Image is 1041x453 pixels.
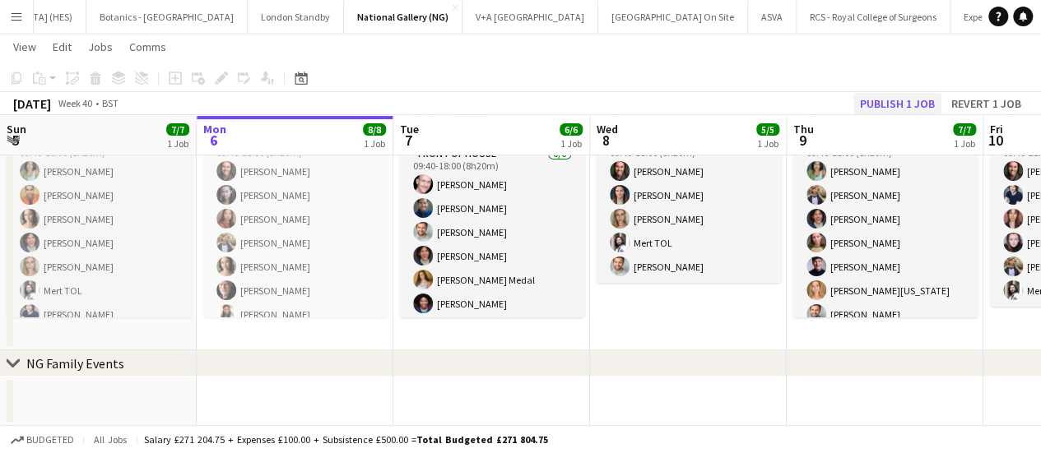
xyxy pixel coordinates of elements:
[597,132,781,283] app-card-role: Front of House5/509:40-18:00 (8h20m)[PERSON_NAME][PERSON_NAME][PERSON_NAME]Mert TOL[PERSON_NAME]
[560,137,582,150] div: 1 Job
[7,132,191,331] app-card-role: Front of House7/709:40-18:00 (8h20m)[PERSON_NAME][PERSON_NAME][PERSON_NAME][PERSON_NAME][PERSON_N...
[945,93,1028,114] button: Revert 1 job
[7,74,191,317] app-job-card: 09:40-18:00 (8h20m)7/7National Gallery National Gallery1 RoleFront of House7/709:40-18:00 (8h20m)...
[416,433,548,446] span: Total Budgeted £271 804.75
[81,36,119,58] a: Jobs
[54,97,95,109] span: Week 40
[953,123,976,136] span: 7/7
[13,95,51,112] div: [DATE]
[344,1,462,33] button: National Gallery (NG)
[7,122,26,136] span: Sun
[954,137,975,150] div: 1 Job
[364,137,385,150] div: 1 Job
[400,145,584,320] app-card-role: Front of House6/609:40-18:00 (8h20m)[PERSON_NAME][PERSON_NAME][PERSON_NAME][PERSON_NAME][PERSON_N...
[797,1,950,33] button: RCS - Royal College of Surgeons
[363,123,386,136] span: 8/8
[597,74,781,283] app-job-card: 09:40-18:00 (8h20m)5/5National Gallery National Gallery1 RoleFront of House5/509:40-18:00 (8h20m)...
[203,122,226,136] span: Mon
[129,39,166,54] span: Comms
[144,433,548,446] div: Salary £271 204.75 + Expenses £100.00 + Subsistence £500.00 =
[748,1,797,33] button: ASVA
[8,431,77,449] button: Budgeted
[7,36,43,58] a: View
[167,137,188,150] div: 1 Job
[793,132,978,331] app-card-role: Front of House7/709:40-18:00 (8h20m)[PERSON_NAME][PERSON_NAME][PERSON_NAME][PERSON_NAME][PERSON_N...
[203,74,388,317] app-job-card: 09:40-18:00 (8h20m)8/8National Gallery National Gallery1 RoleFront of House8/809:40-18:00 (8h20m)...
[26,434,74,446] span: Budgeted
[88,39,113,54] span: Jobs
[990,122,1003,136] span: Fri
[86,1,248,33] button: Botanics - [GEOGRAPHIC_DATA]
[46,36,78,58] a: Edit
[397,131,419,150] span: 7
[598,1,748,33] button: [GEOGRAPHIC_DATA] On Site
[400,122,419,136] span: Tue
[166,123,189,136] span: 7/7
[594,131,618,150] span: 8
[102,97,119,109] div: BST
[203,132,388,354] app-card-role: Front of House8/809:40-18:00 (8h20m)[PERSON_NAME][PERSON_NAME][PERSON_NAME][PERSON_NAME][PERSON_N...
[400,74,584,317] app-job-card: Updated09:40-18:00 (8h20m)6/6National Gallery National Gallery1 RoleFront of House6/609:40-18:00 ...
[4,131,26,150] span: 5
[988,131,1003,150] span: 10
[13,39,36,54] span: View
[756,123,779,136] span: 5/5
[597,122,618,136] span: Wed
[560,123,583,136] span: 6/6
[201,131,226,150] span: 6
[462,1,598,33] button: V+A [GEOGRAPHIC_DATA]
[26,355,124,372] div: NG Family Events
[248,1,344,33] button: London Standby
[757,137,778,150] div: 1 Job
[791,131,814,150] span: 9
[793,74,978,317] app-job-card: 09:40-18:00 (8h20m)7/7National Gallery National Gallery1 RoleFront of House7/709:40-18:00 (8h20m)...
[123,36,173,58] a: Comms
[91,433,130,446] span: All jobs
[853,93,941,114] button: Publish 1 job
[793,122,814,136] span: Thu
[53,39,72,54] span: Edit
